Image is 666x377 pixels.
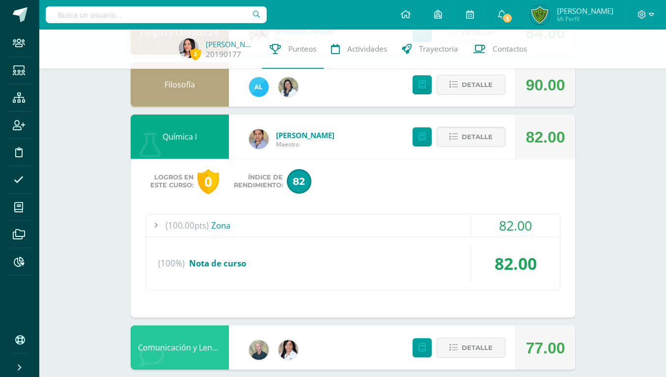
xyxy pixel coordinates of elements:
span: Nota de curso [189,258,246,269]
input: Busca un usuario... [46,6,267,23]
div: Comunicación y Lenguaje, L3 (Inglés) 4 [131,325,229,370]
button: Detalle [437,75,505,95]
a: Actividades [324,29,394,69]
button: Detalle [437,127,505,147]
div: Química I [131,115,229,159]
a: Comunicación y Lenguaje, L3 (Inglés) 4 [138,342,279,353]
a: Filosofía [165,79,195,90]
span: Maestro [276,140,334,148]
div: 77.00 [526,326,565,370]
span: (100.00pts) [166,214,209,236]
span: Logros en este curso: [150,174,194,189]
div: Filosofía [131,62,229,107]
img: a027cb2715fc0bed0e3d53f9a5f0b33d.png [530,5,550,25]
a: [PERSON_NAME] [206,39,255,49]
span: 82 [287,169,311,194]
a: Contactos [466,29,534,69]
span: 2 [502,13,513,24]
img: adc45a0dad1e69ee454ddbf92dbecfde.png [278,77,298,97]
a: Química I [163,131,197,142]
img: 83f23ec6884ac7d04a70a46ce6654aab.png [249,340,269,360]
img: 0bd64e2fb1002d346955f7a33708d846.png [179,38,198,58]
a: Punteos [262,29,324,69]
span: Actividades [347,44,387,54]
span: Punteos [288,44,316,54]
div: 82.00 [472,245,560,282]
div: Zona [146,214,560,236]
span: [PERSON_NAME] [557,6,613,16]
div: 82.00 [526,115,565,159]
span: Detalle [462,128,493,146]
a: Trayectoria [394,29,466,69]
span: Detalle [462,339,493,357]
img: 7cf1ad61fb68178cf4b1551b70770f62.png [249,129,269,149]
span: (100%) [158,245,185,282]
a: [PERSON_NAME] [276,130,334,140]
img: 099ef056f83dc0820ec7ee99c9f2f859.png [278,340,298,360]
img: 1cac839ea4f83b31a88e57063b8282de.png [249,77,269,97]
span: Detalle [462,76,493,94]
span: Contactos [493,44,527,54]
button: Detalle [437,338,505,358]
span: Mi Perfil [557,15,613,23]
div: 0 [197,169,219,194]
span: 3 [190,48,201,60]
div: 90.00 [526,63,565,107]
a: 20190177 [206,49,241,59]
span: Índice de Rendimiento: [234,174,283,189]
span: Trayectoria [419,44,458,54]
div: 82.00 [472,214,560,236]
